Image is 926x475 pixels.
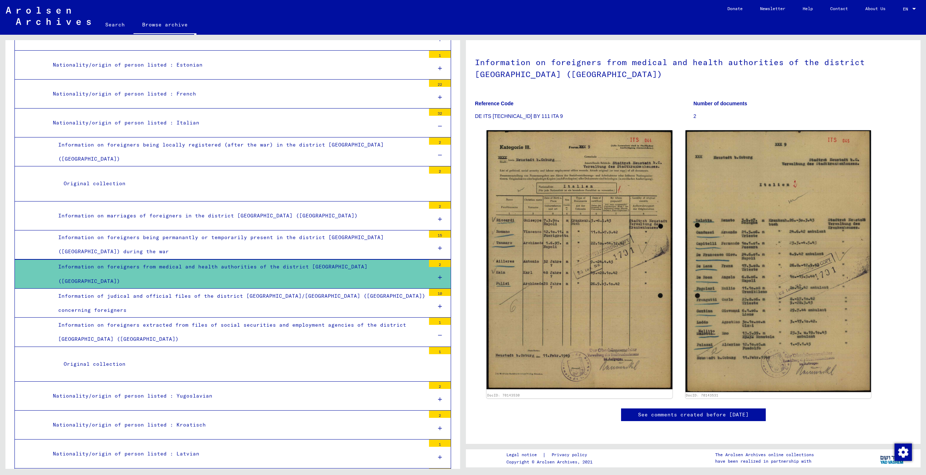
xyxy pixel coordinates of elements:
div: 2 [429,411,451,418]
a: See comments created before [DATE] [638,411,749,419]
a: DocID: 70143530 [487,393,520,397]
div: 2 [429,137,451,145]
img: 001.jpg [685,130,871,392]
div: Information of judical and official files of the district [GEOGRAPHIC_DATA]/[GEOGRAPHIC_DATA] ([G... [53,289,425,317]
div: Nationality/origin of person listed : French [47,87,425,101]
p: Copyright © Arolsen Archives, 2021 [506,459,596,465]
div: Nationality/origin of person listed : Yugoslavian [47,389,425,403]
span: EN [903,7,911,12]
div: 1 [429,51,451,58]
p: 2 [693,113,912,120]
a: Privacy policy [546,451,596,459]
b: Reference Code [475,101,514,106]
a: DocID: 70143531 [686,393,718,397]
div: 1 [429,347,451,354]
div: Original collection [58,177,425,191]
div: | [506,451,596,459]
img: Arolsen_neg.svg [6,7,91,25]
div: Information on foreigners being locally registered (after the war) in the district [GEOGRAPHIC_DA... [53,138,425,166]
div: 2 [429,382,451,389]
p: The Arolsen Archives online collections [715,451,814,458]
div: 2 [429,260,451,267]
div: 15 [429,230,451,238]
div: Information on marriages of foreigners in the district [GEOGRAPHIC_DATA] ([GEOGRAPHIC_DATA]) [53,209,425,223]
div: 1 [429,440,451,447]
b: Number of documents [693,101,747,106]
div: Information on foreigners being permanantly or temporarily present in the district [GEOGRAPHIC_DA... [53,230,425,259]
h1: Information on foreigners from medical and health authorities of the district [GEOGRAPHIC_DATA] (... [475,46,912,89]
div: 22 [429,80,451,87]
div: 10 [429,289,451,296]
div: Change consent [894,443,912,461]
a: Legal notice [506,451,543,459]
img: yv_logo.png [879,449,906,467]
div: 1 [429,318,451,325]
img: Change consent [895,444,912,461]
div: Nationality/origin of person listed : Latvian [47,447,425,461]
p: have been realized in partnership with [715,458,814,465]
p: DE ITS [TECHNICAL_ID] BY 111 ITA 9 [475,113,693,120]
div: Information on foreigners extracted from files of social securities and employment agencies of th... [53,318,425,346]
div: Nationality/origin of person listed : Estonian [47,58,425,72]
div: Nationality/origin of person listed : Italian [47,116,425,130]
div: Original collection [58,357,425,371]
div: 2 [429,166,451,174]
a: Browse archive [133,16,196,35]
a: Search [97,16,133,33]
div: Information on foreigners from medical and health authorities of the district [GEOGRAPHIC_DATA] (... [53,260,425,288]
div: 2 [429,202,451,209]
img: 001.jpg [487,130,672,389]
div: 32 [429,109,451,116]
div: Nationality/origin of person listed : Kroatisch [47,418,425,432]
